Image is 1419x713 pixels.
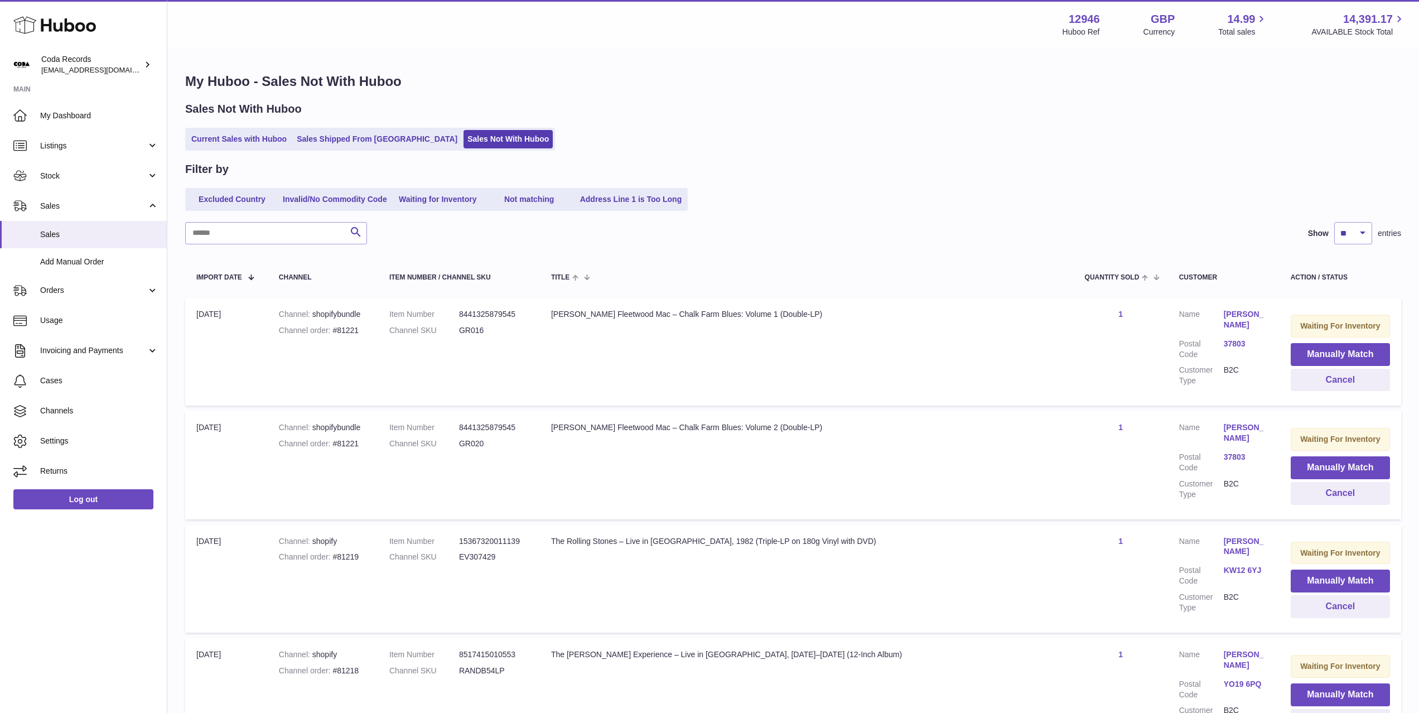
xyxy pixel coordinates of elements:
span: Add Manual Order [40,257,158,267]
dt: Item Number [389,649,459,660]
h2: Filter by [185,162,229,177]
div: shopify [279,536,367,547]
button: Cancel [1291,482,1390,505]
div: shopify [279,649,367,660]
button: Manually Match [1291,343,1390,366]
strong: 12946 [1069,12,1100,27]
div: #81218 [279,666,367,676]
a: 1 [1118,650,1123,659]
button: Manually Match [1291,570,1390,592]
a: 1 [1118,423,1123,432]
span: Channels [40,406,158,416]
span: Invoicing and Payments [40,345,147,356]
span: entries [1378,228,1401,239]
dd: EV307429 [459,552,529,562]
a: KW12 6YJ [1224,565,1268,576]
a: [PERSON_NAME] [1224,649,1268,671]
div: Action / Status [1291,274,1390,281]
dt: Name [1179,649,1224,673]
span: Sales [40,201,147,211]
div: #81221 [279,325,367,336]
button: Manually Match [1291,456,1390,479]
dt: Name [1179,309,1224,333]
dd: 8517415010553 [459,649,529,660]
div: The [PERSON_NAME] Experience – Live in [GEOGRAPHIC_DATA], [DATE]–[DATE] (12-Inch Album) [551,649,1063,660]
a: 37803 [1224,452,1268,463]
a: Excluded Country [187,190,277,209]
td: [DATE] [185,525,268,633]
label: Show [1308,228,1329,239]
span: Listings [40,141,147,151]
strong: Waiting For Inventory [1300,435,1380,444]
button: Cancel [1291,369,1390,392]
td: [DATE] [185,411,268,519]
span: 14,391.17 [1343,12,1393,27]
strong: Channel order [279,552,333,561]
dt: Channel SKU [389,325,459,336]
strong: Channel [279,310,312,319]
a: YO19 6PQ [1224,679,1268,690]
div: Customer [1179,274,1268,281]
a: [PERSON_NAME] [1224,309,1268,330]
dt: Channel SKU [389,666,459,676]
td: [DATE] [185,298,268,406]
dd: GR020 [459,439,529,449]
strong: Channel order [279,439,333,448]
dt: Customer Type [1179,479,1224,500]
a: Log out [13,489,153,509]
strong: Waiting For Inventory [1300,662,1380,671]
a: 14,391.17 AVAILABLE Stock Total [1311,12,1406,37]
div: Coda Records [41,54,142,75]
dt: Name [1179,536,1224,560]
span: [EMAIL_ADDRESS][DOMAIN_NAME] [41,65,164,74]
span: Quantity Sold [1085,274,1140,281]
div: Channel [279,274,367,281]
span: 14.99 [1227,12,1255,27]
strong: Channel [279,650,312,659]
span: Settings [40,436,158,446]
div: [PERSON_NAME] Fleetwood Mac – Chalk Farm Blues: Volume 1 (Double-LP) [551,309,1063,320]
span: Import date [196,274,242,281]
a: Waiting for Inventory [393,190,482,209]
span: Total sales [1218,27,1268,37]
img: haz@pcatmedia.com [13,56,30,73]
dd: 8441325879545 [459,422,529,433]
span: Stock [40,171,147,181]
dd: RANDB54LP [459,666,529,676]
h2: Sales Not With Huboo [185,102,302,117]
span: Returns [40,466,158,476]
dt: Customer Type [1179,592,1224,613]
dt: Channel SKU [389,439,459,449]
div: shopifybundle [279,422,367,433]
span: AVAILABLE Stock Total [1311,27,1406,37]
a: 37803 [1224,339,1268,349]
a: Sales Not With Huboo [464,130,553,148]
a: Invalid/No Commodity Code [279,190,391,209]
dd: B2C [1224,592,1268,613]
span: Cases [40,375,158,386]
div: Currency [1143,27,1175,37]
strong: Channel [279,423,312,432]
button: Cancel [1291,595,1390,618]
a: [PERSON_NAME] [1224,536,1268,557]
button: Manually Match [1291,683,1390,706]
span: Title [551,274,569,281]
strong: Channel [279,537,312,546]
dt: Postal Code [1179,339,1224,360]
h1: My Huboo - Sales Not With Huboo [185,73,1401,90]
a: Address Line 1 is Too Long [576,190,686,209]
strong: Channel order [279,666,333,675]
span: Sales [40,229,158,240]
dd: B2C [1224,479,1268,500]
a: 14.99 Total sales [1218,12,1268,37]
dt: Item Number [389,422,459,433]
a: Not matching [485,190,574,209]
dt: Customer Type [1179,365,1224,386]
a: 1 [1118,310,1123,319]
dt: Channel SKU [389,552,459,562]
div: #81221 [279,439,367,449]
span: My Dashboard [40,110,158,121]
a: [PERSON_NAME] [1224,422,1268,444]
strong: Waiting For Inventory [1300,321,1380,330]
div: Item Number / Channel SKU [389,274,529,281]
